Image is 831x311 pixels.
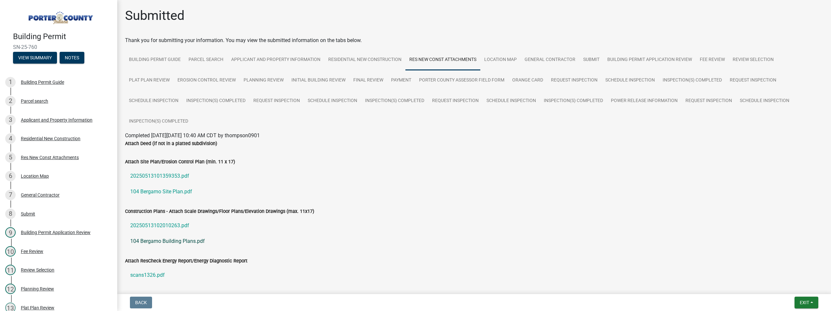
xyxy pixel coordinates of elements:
h1: Submitted [125,8,185,23]
a: Res New Const Attachments [405,50,480,70]
a: Schedule Inspection [601,70,659,91]
button: Back [130,297,152,308]
span: SN-25-760 [13,44,104,50]
div: Res New Const Attachments [21,155,79,160]
div: 3 [5,115,16,125]
a: Orange Card [508,70,547,91]
wm-modal-confirm: Summary [13,55,57,61]
div: 6 [5,171,16,181]
a: Inspection(s) Completed [125,111,192,132]
span: Completed [DATE][DATE] 10:40 AM CDT by thompson0901 [125,132,260,139]
a: Building Permit Guide [125,50,185,70]
div: Applicant and Property Information [21,118,92,122]
div: Plat Plan Review [21,305,54,310]
a: Inspection(s) Completed [182,91,249,111]
span: Exit [800,300,809,305]
a: Payment [387,70,415,91]
h4: Building Permit [13,32,112,41]
a: Erosion Control Review [174,70,240,91]
a: Schedule Inspection [483,91,540,111]
div: 11 [5,265,16,275]
div: Building Permit Application Review [21,230,91,235]
a: Power Release Information [607,91,682,111]
label: Attach Deed (if not in a platted subdivision) [125,141,217,146]
div: 1 [5,77,16,87]
a: Inspection(s) Completed [659,70,726,91]
div: 2 [5,96,16,106]
button: View Summary [13,52,57,64]
a: Request Inspection [547,70,601,91]
div: Thank you for submitting your information. You may view the submitted information on the tabs below. [125,37,823,44]
div: Planning Review [21,287,54,291]
wm-modal-confirm: Notes [60,55,84,61]
a: Schedule Inspection [304,91,361,111]
a: Planning Review [240,70,288,91]
span: Back [135,300,147,305]
a: Parcel search [185,50,227,70]
a: Schedule Inspection [736,91,793,111]
a: Residential New Construction [324,50,405,70]
div: Building Permit Guide [21,80,64,84]
label: Attach Site Plan/Erosion Control Plan (min. 11 x 17) [125,160,235,164]
a: Inspection(s) Completed [540,91,607,111]
label: Attach ResCheck Energy Report/Energy Diagnostic Report [125,259,247,263]
a: Plat Plan Review [125,70,174,91]
div: 12 [5,284,16,294]
div: 7 [5,190,16,200]
div: Parcel search [21,99,48,103]
a: Submit [579,50,603,70]
a: Request Inspection [249,91,304,111]
a: 20250513102010263.pdf [125,218,823,233]
a: Final Review [349,70,387,91]
div: 5 [5,152,16,163]
a: scans1326.pdf [125,267,823,283]
div: Review Selection [21,268,54,272]
button: Notes [60,52,84,64]
a: Location Map [480,50,521,70]
a: 104 Bergamo Site Plan.pdf [125,184,823,200]
a: Request Inspection [682,91,736,111]
a: Request Inspection [726,70,780,91]
a: General Contractor [521,50,579,70]
a: Inspection(s) Completed [361,91,428,111]
button: Exit [795,297,818,308]
a: Request Inspection [428,91,483,111]
div: 9 [5,227,16,238]
a: Building Permit Application Review [603,50,696,70]
div: 4 [5,133,16,144]
label: Construction Plans - Attach Scale Drawings/Floor Plans/Elevation Drawings (max. 11x17) [125,209,314,214]
a: Schedule Inspection [125,91,182,111]
a: 104 Bergamo Building Plans.pdf [125,233,823,249]
a: Initial Building Review [288,70,349,91]
div: Residential New Construction [21,136,80,141]
div: Fee Review [21,249,43,254]
div: 8 [5,209,16,219]
a: Porter County Assessor Field Form [415,70,508,91]
a: Review Selection [729,50,778,70]
div: Submit [21,212,35,216]
div: Location Map [21,174,49,178]
a: Fee Review [696,50,729,70]
a: 20250513101359353.pdf [125,168,823,184]
img: Porter County, Indiana [13,7,107,25]
a: Applicant and Property Information [227,50,324,70]
div: 10 [5,246,16,257]
div: General Contractor [21,193,60,197]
